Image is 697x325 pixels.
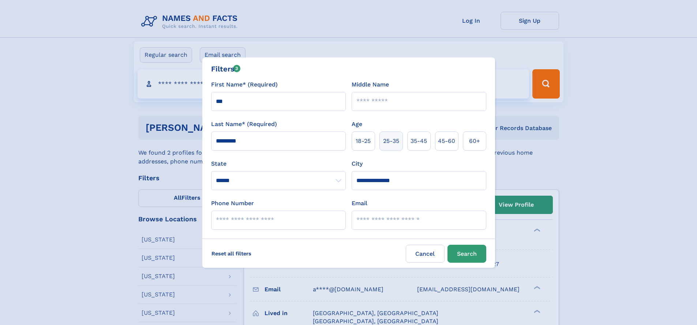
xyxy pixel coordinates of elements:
label: Cancel [406,245,445,263]
label: Age [352,120,362,129]
label: City [352,159,363,168]
label: Reset all filters [207,245,256,262]
div: Filters [211,63,241,74]
span: 18‑25 [356,137,371,145]
label: Phone Number [211,199,254,208]
label: First Name* (Required) [211,80,278,89]
button: Search [447,245,486,263]
span: 25‑35 [383,137,399,145]
label: Last Name* (Required) [211,120,277,129]
label: Email [352,199,367,208]
span: 60+ [469,137,480,145]
span: 35‑45 [411,137,427,145]
span: 45‑60 [438,137,455,145]
label: Middle Name [352,80,389,89]
label: State [211,159,346,168]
